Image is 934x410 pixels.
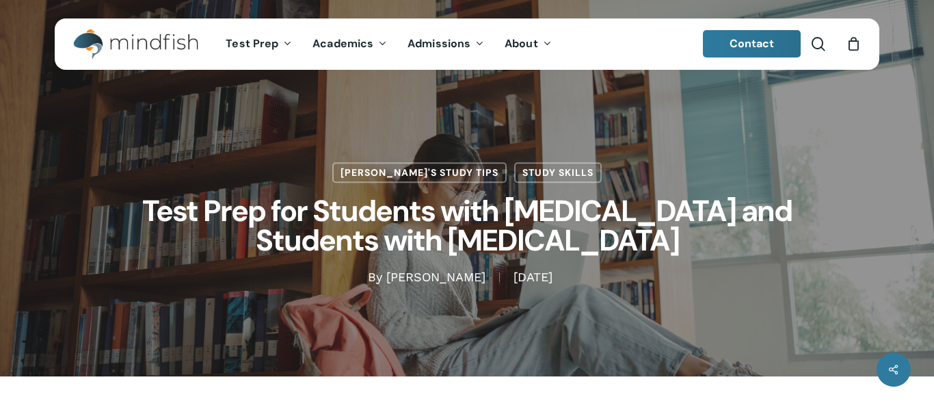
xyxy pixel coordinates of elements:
[499,273,566,283] span: [DATE]
[703,30,801,57] a: Contact
[55,18,879,70] header: Main Menu
[215,38,302,50] a: Test Prep
[730,36,775,51] span: Contact
[494,38,562,50] a: About
[302,38,397,50] a: Academics
[215,18,561,70] nav: Main Menu
[397,38,494,50] a: Admissions
[368,273,382,283] span: By
[312,36,373,51] span: Academics
[386,270,485,285] a: [PERSON_NAME]
[125,183,809,269] h1: Test Prep for Students with [MEDICAL_DATA] and Students with [MEDICAL_DATA]
[505,36,538,51] span: About
[226,36,278,51] span: Test Prep
[514,162,602,183] a: Study Skills
[332,162,507,183] a: [PERSON_NAME]'s Study Tips
[408,36,470,51] span: Admissions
